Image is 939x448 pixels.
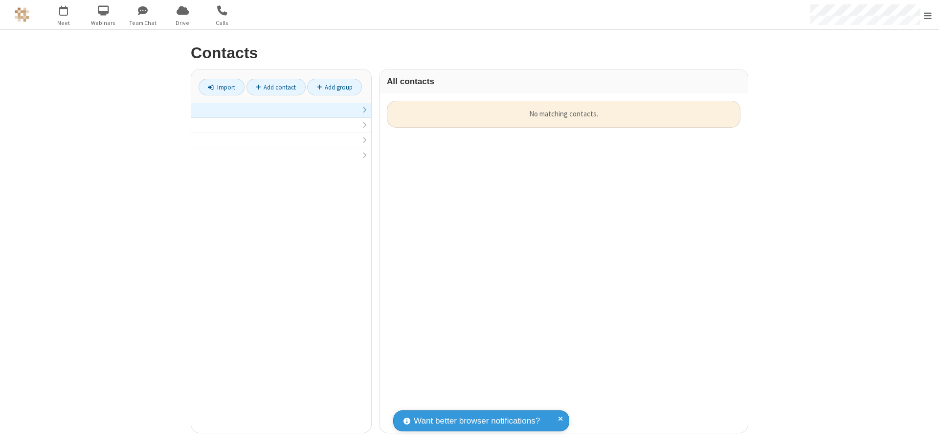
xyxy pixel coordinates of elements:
[191,45,748,62] h2: Contacts
[380,93,748,433] div: grid
[85,19,122,27] span: Webinars
[387,101,740,128] div: No matching contacts.
[199,79,245,95] a: Import
[204,19,241,27] span: Calls
[164,19,201,27] span: Drive
[246,79,306,95] a: Add contact
[45,19,82,27] span: Meet
[307,79,362,95] a: Add group
[15,7,29,22] img: QA Selenium DO NOT DELETE OR CHANGE
[387,77,740,86] h3: All contacts
[414,415,540,427] span: Want better browser notifications?
[125,19,161,27] span: Team Chat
